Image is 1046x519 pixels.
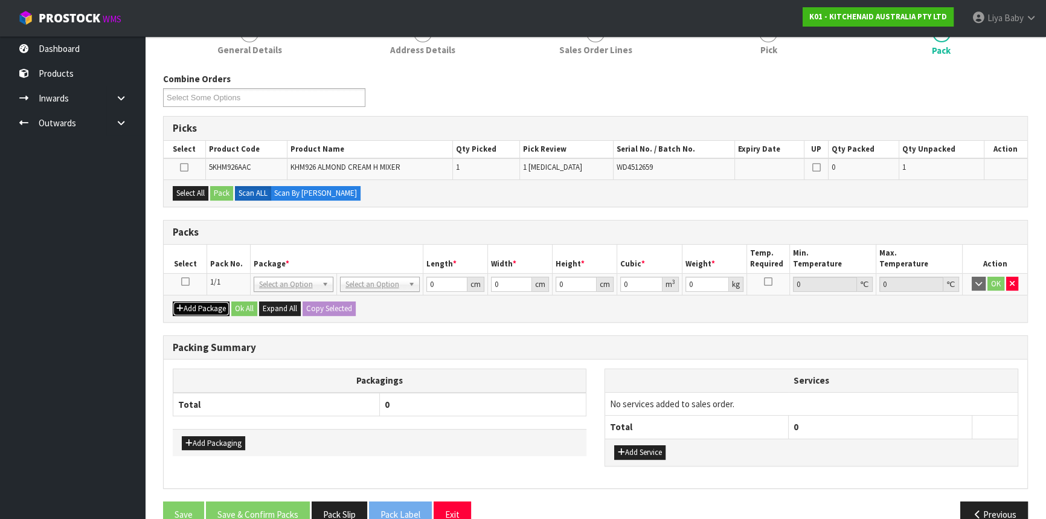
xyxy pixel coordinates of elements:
h3: Packing Summary [173,342,1018,353]
div: ℃ [943,277,959,292]
th: Product Name [287,141,453,158]
button: OK [987,277,1004,291]
th: Qty Unpacked [899,141,984,158]
th: Width [487,245,552,273]
span: Sales Order Lines [559,44,632,56]
sup: 3 [672,278,675,286]
span: KHM926 ALMOND CREAM H MIXER [290,162,400,172]
button: Add Service [614,445,666,460]
span: 0 [385,399,390,410]
th: Qty Packed [829,141,899,158]
span: General Details [217,44,282,56]
button: Pack [210,186,233,201]
th: Height [553,245,617,273]
th: Package [250,245,423,273]
a: K01 - KITCHENAID AUSTRALIA PTY LTD [803,7,954,27]
button: Copy Selected [303,301,356,316]
span: 1 [902,162,906,172]
th: Action [984,141,1027,158]
th: Expiry Date [734,141,804,158]
th: Total [173,393,380,416]
th: Length [423,245,487,273]
th: Select [164,141,205,158]
span: Baby [1004,12,1024,24]
th: Max. Temperature [876,245,963,273]
th: Qty Picked [453,141,520,158]
div: kg [729,277,743,292]
small: WMS [103,13,121,25]
th: Weight [682,245,746,273]
th: Product Code [205,141,287,158]
span: 0 [832,162,835,172]
span: Expand All [263,303,297,314]
th: Cubic [617,245,682,273]
th: Pick Review [520,141,614,158]
div: cm [597,277,614,292]
th: Total [605,416,789,439]
label: Combine Orders [163,73,231,85]
div: cm [532,277,549,292]
td: No services added to sales order. [605,392,1018,415]
th: Select [164,245,207,273]
button: Select All [173,186,208,201]
span: 1/1 [210,277,220,287]
button: Add Package [173,301,229,316]
th: Packagings [173,369,586,393]
button: Ok All [231,301,257,316]
button: Expand All [259,301,301,316]
span: Pack [932,44,951,57]
th: UP [804,141,829,158]
th: Services [605,369,1018,392]
th: Pack No. [207,245,251,273]
div: ℃ [857,277,873,292]
span: Liya [987,12,1003,24]
button: Add Packaging [182,436,245,451]
span: 0 [794,421,798,433]
h3: Picks [173,123,1018,134]
span: Address Details [390,44,455,56]
th: Action [963,245,1027,273]
span: Select an Option [345,277,403,292]
h3: Packs [173,227,1018,238]
span: Select an Option [259,277,317,292]
th: Min. Temperature [790,245,876,273]
div: m [663,277,679,292]
span: 5KHM926AAC [209,162,251,172]
label: Scan By [PERSON_NAME] [271,186,361,201]
span: ProStock [39,10,100,26]
span: Pick [760,44,777,56]
label: Scan ALL [235,186,271,201]
th: Serial No. / Batch No. [614,141,735,158]
span: 1 [456,162,460,172]
span: 1 [MEDICAL_DATA] [523,162,582,172]
div: cm [467,277,484,292]
img: cube-alt.png [18,10,33,25]
strong: K01 - KITCHENAID AUSTRALIA PTY LTD [809,11,947,22]
th: Temp. Required [746,245,790,273]
span: WD4512659 [617,162,653,172]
